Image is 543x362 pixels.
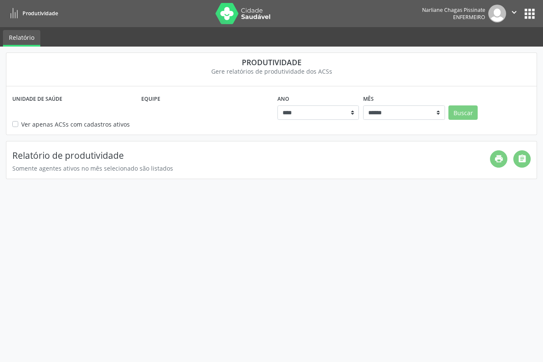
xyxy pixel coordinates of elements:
[522,6,537,21] button: apps
[422,6,485,14] div: Narliane Chagas Pissinate
[12,92,62,105] label: Unidade de saúde
[363,92,374,105] label: Mês
[453,14,485,21] span: Enfermeiro
[12,164,490,173] div: Somente agentes ativos no mês selecionado são listados
[12,67,531,76] div: Gere relatórios de produtividade dos ACSs
[277,92,289,105] label: Ano
[21,120,130,129] label: Ver apenas ACSs com cadastros ativos
[488,5,506,22] img: img
[509,8,519,17] i: 
[506,5,522,22] button: 
[3,30,40,47] a: Relatório
[12,150,490,161] h4: Relatório de produtividade
[22,10,58,17] span: Produtividade
[448,105,478,120] button: Buscar
[141,92,160,105] label: Equipe
[6,6,58,20] a: Produtividade
[12,58,531,67] div: Produtividade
